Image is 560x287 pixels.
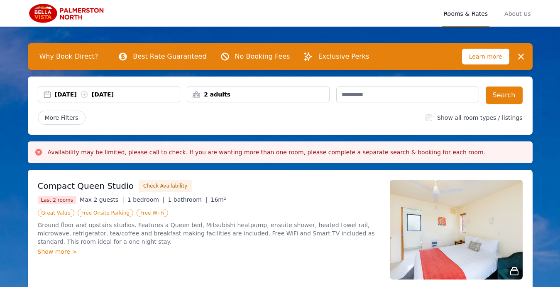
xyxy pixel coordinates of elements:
h3: Compact Queen Studio [38,180,134,192]
button: Check Availability [139,180,192,192]
h3: Availability may be limited, please call to check. If you are wanting more than one room, please ... [48,148,486,156]
span: Learn more [462,49,509,64]
p: Ground floor and upstairs studios. Features a Queen bed, Mitsubishi heatpump, ensuite shower, hea... [38,221,380,246]
div: 2 adults [187,90,329,99]
span: Last 2 rooms [38,196,77,204]
p: Exclusive Perks [318,52,369,62]
span: 16m² [211,196,226,203]
span: Free Wi-Fi [137,209,168,217]
div: Show more > [38,247,380,256]
div: [DATE] [DATE] [55,90,180,99]
span: Free Onsite Parking [78,209,133,217]
span: 1 bathroom | [168,196,207,203]
span: Max 2 guests | [80,196,124,203]
img: Bella Vista Palmerston North [28,3,108,23]
button: Search [486,87,523,104]
p: No Booking Fees [235,52,290,62]
p: Best Rate Guaranteed [133,52,206,62]
span: Great Value [38,209,74,217]
span: Why Book Direct? [33,48,105,65]
span: 1 bedroom | [127,196,165,203]
span: More Filters [38,111,86,125]
label: Show all room types / listings [437,114,522,121]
